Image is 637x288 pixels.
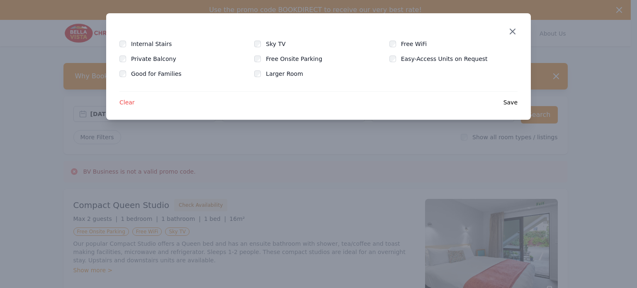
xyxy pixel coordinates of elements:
[503,98,518,106] span: Save
[401,55,498,63] label: Easy-Access Units on Request
[266,55,332,63] label: Free Onsite Parking
[266,70,313,78] label: Larger Room
[266,40,295,48] label: Sky TV
[131,70,192,78] label: Good for Families
[119,98,135,106] span: Clear
[131,40,182,48] label: Internal Stairs
[131,55,186,63] label: Private Balcony
[401,40,437,48] label: Free WiFi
